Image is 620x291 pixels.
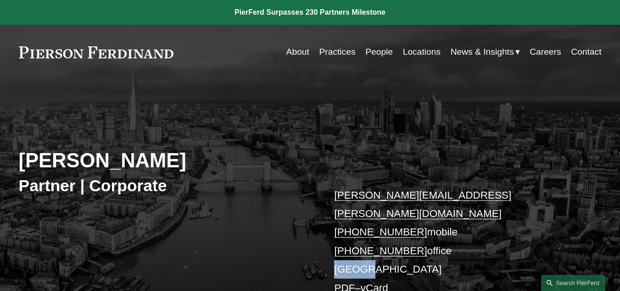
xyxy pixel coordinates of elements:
[319,43,355,61] a: Practices
[365,43,393,61] a: People
[451,43,520,61] a: folder dropdown
[334,245,427,257] a: [PHONE_NUMBER]
[571,43,601,61] a: Contact
[530,43,561,61] a: Careers
[19,148,310,173] h2: [PERSON_NAME]
[334,226,427,238] a: [PHONE_NUMBER]
[541,275,605,291] a: Search this site
[286,43,309,61] a: About
[334,189,511,219] a: [PERSON_NAME][EMAIL_ADDRESS][PERSON_NAME][DOMAIN_NAME]
[19,176,310,196] h3: Partner | Corporate
[451,44,514,60] span: News & Insights
[403,43,441,61] a: Locations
